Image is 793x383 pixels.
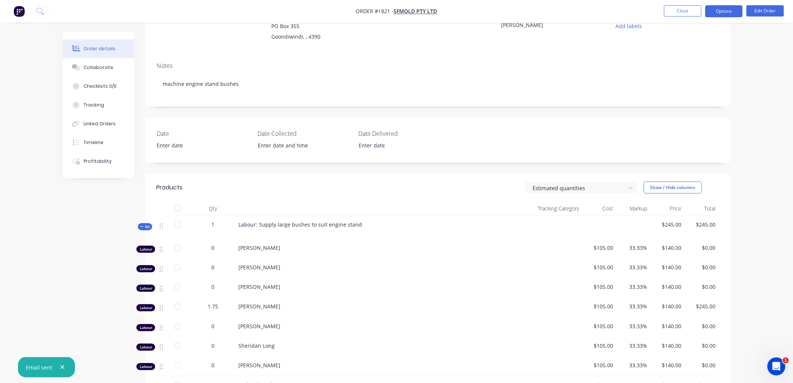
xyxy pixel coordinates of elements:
span: [PERSON_NAME] [238,323,280,330]
span: 0 [211,322,214,330]
button: Profitability [63,152,134,171]
span: $105.00 [585,302,613,310]
div: Cost [582,201,616,216]
button: Add labels [612,21,646,31]
span: Order #1821 - [356,8,394,15]
div: Labour [136,324,155,331]
button: Kit [138,223,152,230]
span: [PERSON_NAME] [238,362,280,369]
div: Labour [136,285,155,292]
div: Goondiwindi, , 4390 [271,32,374,42]
input: Enter date [152,140,245,151]
span: $0.00 [688,283,716,291]
span: 1 [783,357,789,363]
button: Edit Order [747,5,784,17]
div: Timeline [84,139,104,146]
div: Labour [136,344,155,351]
input: Enter date [353,140,447,151]
span: $105.00 [585,322,613,330]
button: Timeline [63,133,134,152]
span: 0 [211,283,214,291]
span: [PERSON_NAME] [238,283,280,290]
div: Tracking Category [498,201,582,216]
button: Collaborate [63,58,134,77]
span: 33.33% [619,342,647,350]
a: SFMQLD Pty Ltd [394,8,437,15]
div: Labour [136,304,155,311]
button: Tracking [63,96,134,114]
div: Email sent [26,363,52,371]
div: Products [157,183,183,192]
span: 33.33% [619,244,647,252]
span: $245.00 [654,221,682,228]
div: Price [651,201,685,216]
img: Factory [13,6,25,17]
label: Date Collected [257,129,351,138]
span: [PERSON_NAME] [238,244,280,251]
span: [PERSON_NAME] [238,264,280,271]
div: Labour [136,265,155,272]
input: Enter date and time [253,140,346,151]
span: $105.00 [585,244,613,252]
span: $105.00 [585,263,613,271]
span: $105.00 [585,342,613,350]
span: [PERSON_NAME] [238,303,280,310]
div: Collaborate [84,64,114,71]
span: $140.00 [654,302,682,310]
div: Order details [84,45,116,52]
button: Options [705,5,743,17]
div: Labour [136,363,155,370]
span: 0 [211,244,214,252]
span: $105.00 [585,283,613,291]
div: machine engine stand bushes [157,72,719,95]
span: 1.75 [208,302,218,310]
span: $245.00 [688,302,716,310]
label: Date [157,129,250,138]
label: Date Delivered [358,129,452,138]
button: Linked Orders [63,114,134,133]
span: $0.00 [688,361,716,369]
span: $140.00 [654,322,682,330]
div: PO Box 355Goondiwindi, , 4390 [271,21,374,45]
div: Labour [136,246,155,253]
span: $0.00 [688,263,716,271]
div: Linked Orders [84,120,116,127]
span: 33.33% [619,302,647,310]
button: Order details [63,39,134,58]
iframe: Intercom live chat [768,357,786,375]
button: Show / Hide columns [644,182,702,194]
div: [PERSON_NAME] [501,21,595,32]
span: $105.00 [585,361,613,369]
span: $140.00 [654,244,682,252]
span: 0 [211,342,214,350]
span: Labour: Supply large bushes to suit engine stand [238,221,362,228]
span: 0 [211,361,214,369]
div: Tracking [84,102,105,108]
div: PO Box 355 [271,21,374,32]
button: Close [664,5,702,17]
span: Sheridan Long [238,342,275,349]
div: Profitability [84,158,112,165]
div: Total [685,201,719,216]
span: 0 [211,263,214,271]
span: 33.33% [619,263,647,271]
span: $0.00 [688,244,716,252]
span: Kit [140,224,150,230]
span: 33.33% [619,322,647,330]
span: $140.00 [654,283,682,291]
div: Checklists 0/0 [84,83,117,90]
span: $245.00 [688,221,716,228]
div: Markup [616,201,650,216]
span: $140.00 [654,263,682,271]
span: $0.00 [688,342,716,350]
div: Notes [157,62,719,69]
div: Qty [190,201,235,216]
span: $140.00 [654,361,682,369]
span: 1 [211,221,214,228]
span: $140.00 [654,342,682,350]
span: $0.00 [688,322,716,330]
button: Checklists 0/0 [63,77,134,96]
span: 33.33% [619,361,647,369]
span: 33.33% [619,283,647,291]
